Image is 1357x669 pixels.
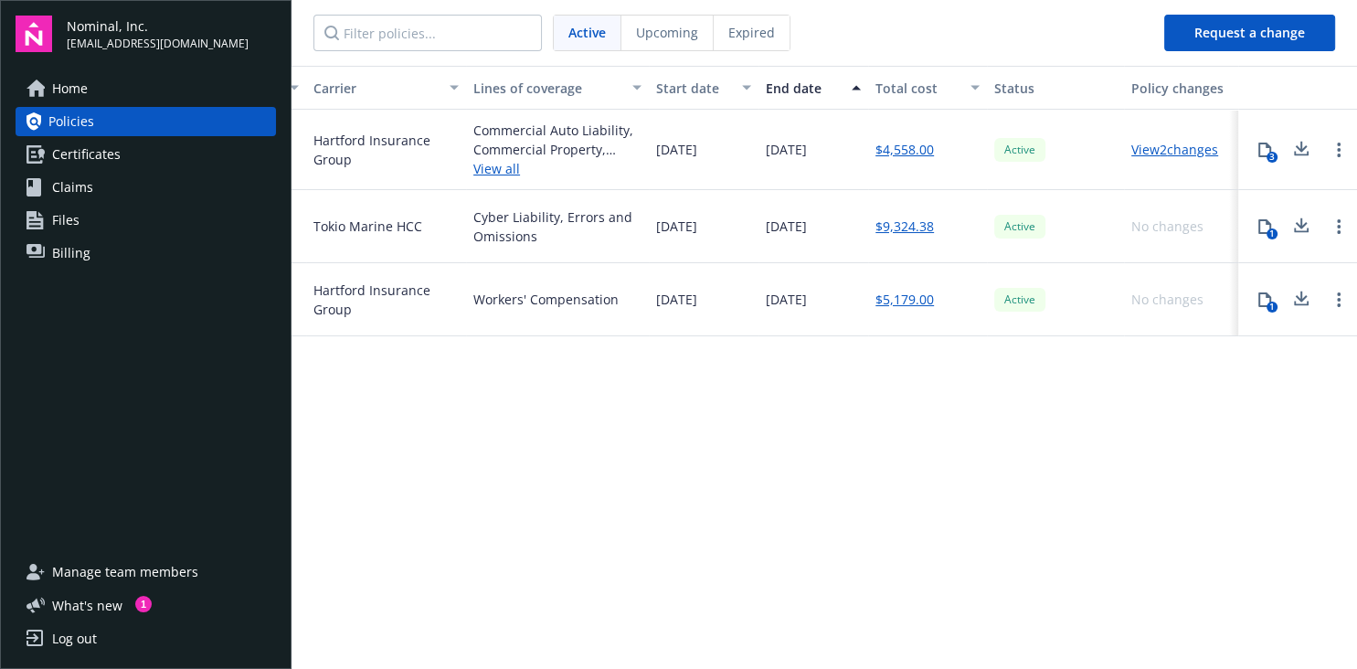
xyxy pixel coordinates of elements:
[875,217,934,236] a: $9,324.38
[1246,132,1283,168] button: 3
[1267,228,1277,239] div: 1
[16,173,276,202] a: Claims
[766,79,841,98] div: End date
[16,16,52,52] img: navigator-logo.svg
[16,596,152,615] button: What's new1
[473,121,641,159] div: Commercial Auto Liability, Commercial Property, General Liability, Commercial Umbrella
[1328,216,1350,238] a: Open options
[306,66,466,110] button: Carrier
[473,159,641,178] a: View all
[16,140,276,169] a: Certificates
[313,281,459,319] span: Hartford Insurance Group
[1267,302,1277,313] div: 1
[1002,218,1038,235] span: Active
[313,131,459,169] span: Hartford Insurance Group
[67,16,276,52] button: Nominal, Inc.[EMAIL_ADDRESS][DOMAIN_NAME]
[1246,281,1283,318] button: 1
[466,66,649,110] button: Lines of coverage
[52,624,97,653] div: Log out
[868,66,987,110] button: Total cost
[52,239,90,268] span: Billing
[52,557,198,587] span: Manage team members
[16,206,276,235] a: Files
[1328,289,1350,311] a: Open options
[656,79,731,98] div: Start date
[875,79,959,98] div: Total cost
[656,217,697,236] span: [DATE]
[766,217,807,236] span: [DATE]
[875,290,934,309] a: $5,179.00
[1002,292,1038,308] span: Active
[1124,66,1238,110] button: Policy changes
[473,207,641,246] div: Cyber Liability, Errors and Omissions
[766,140,807,159] span: [DATE]
[758,66,868,110] button: End date
[67,16,249,36] span: Nominal, Inc.
[1131,290,1203,309] div: No changes
[16,107,276,136] a: Policies
[656,140,697,159] span: [DATE]
[1164,15,1335,51] button: Request a change
[656,290,697,309] span: [DATE]
[568,23,606,42] span: Active
[1246,208,1283,245] button: 1
[1328,139,1350,161] a: Open options
[16,557,276,587] a: Manage team members
[135,596,152,612] div: 1
[987,66,1124,110] button: Status
[52,173,93,202] span: Claims
[48,107,94,136] span: Policies
[875,140,934,159] a: $4,558.00
[636,23,698,42] span: Upcoming
[1131,217,1203,236] div: No changes
[1131,141,1218,158] a: View 2 changes
[16,74,276,103] a: Home
[473,79,621,98] div: Lines of coverage
[52,74,88,103] span: Home
[67,36,249,52] span: [EMAIL_ADDRESS][DOMAIN_NAME]
[728,23,775,42] span: Expired
[766,290,807,309] span: [DATE]
[16,239,276,268] a: Billing
[52,596,122,615] span: What ' s new
[313,15,542,51] input: Filter policies...
[1131,79,1231,98] div: Policy changes
[1002,142,1038,158] span: Active
[1267,152,1277,163] div: 3
[313,79,439,98] div: Carrier
[649,66,758,110] button: Start date
[52,140,121,169] span: Certificates
[473,290,619,309] div: Workers' Compensation
[313,217,422,236] span: Tokio Marine HCC
[52,206,80,235] span: Files
[994,79,1117,98] div: Status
